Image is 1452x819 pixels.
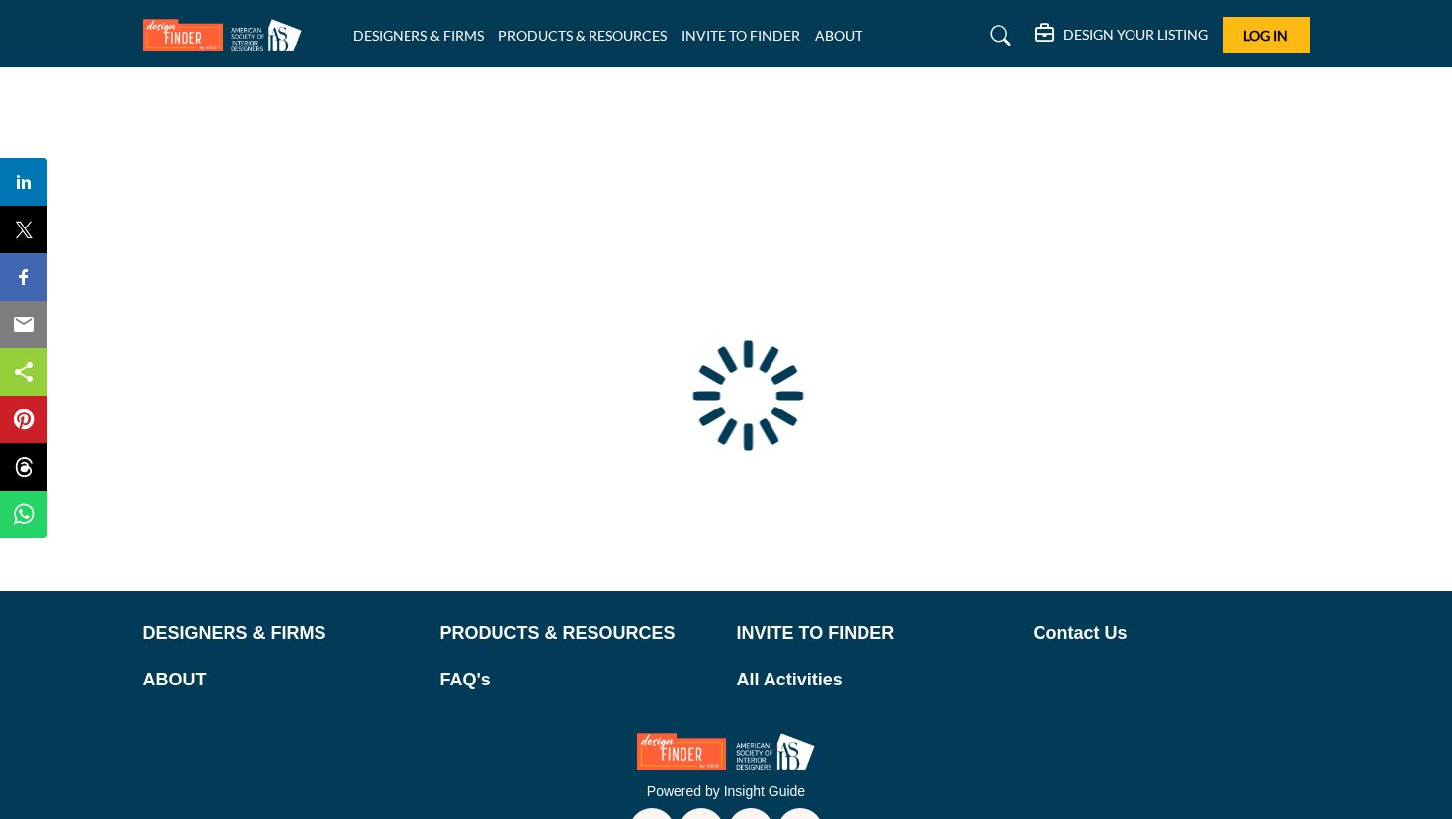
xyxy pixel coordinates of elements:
[1034,620,1310,647] a: Contact Us
[681,27,800,44] a: INVITE TO FINDER
[1223,17,1310,53] button: Log In
[1063,26,1208,44] h5: DESIGN YOUR LISTING
[1243,27,1288,44] span: Log In
[1035,24,1208,47] div: DESIGN YOUR LISTING
[353,27,484,44] a: DESIGNERS & FIRMS
[647,783,805,799] a: Powered by Insight Guide
[637,733,815,770] img: No Site Logo
[971,20,1024,51] a: Search
[815,27,862,44] a: ABOUT
[440,667,716,693] a: FAQ's
[440,620,716,647] a: PRODUCTS & RESOURCES
[143,667,419,693] a: ABOUT
[143,19,312,51] img: Site Logo
[737,667,1013,693] a: All Activities
[737,620,1013,647] a: INVITE TO FINDER
[499,27,667,44] a: PRODUCTS & RESOURCES
[143,620,419,647] a: DESIGNERS & FIRMS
